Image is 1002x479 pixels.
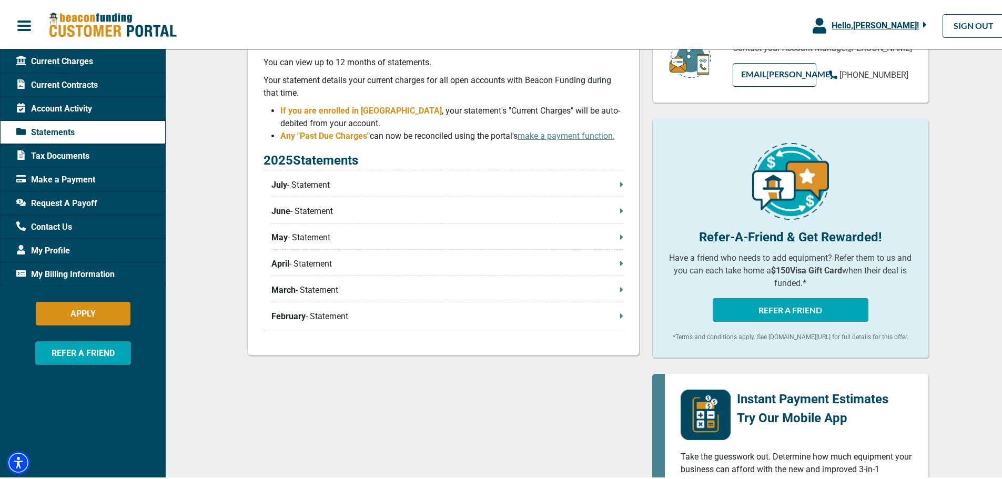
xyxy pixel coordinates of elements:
[752,141,829,218] img: refer-a-friend-icon.png
[48,10,177,37] img: Beacon Funding Customer Portal Logo
[264,72,623,97] p: Your statement details your current charges for all open accounts with Beacon Funding during that...
[271,177,287,189] span: July
[713,296,868,320] button: REFER A FRIEND
[666,34,714,77] img: customer-service.png
[16,53,93,66] span: Current Charges
[264,149,623,168] p: 2025 Statements
[271,203,290,216] span: June
[271,256,623,268] p: - Statement
[737,406,888,425] p: Try Our Mobile App
[16,266,115,279] span: My Billing Information
[518,129,615,139] a: make a payment function.
[35,339,131,363] button: REFER A FRIEND
[280,104,442,114] span: If you are enrolled in [GEOGRAPHIC_DATA]
[832,18,919,28] span: Hello, [PERSON_NAME] !
[271,177,623,189] p: - Statement
[16,195,97,208] span: Request A Payoff
[16,148,89,160] span: Tax Documents
[16,242,70,255] span: My Profile
[271,308,623,321] p: - Statement
[271,229,623,242] p: - Statement
[16,171,95,184] span: Make a Payment
[681,388,731,438] img: mobile-app-logo.png
[264,54,623,67] p: You can view up to 12 months of statements.
[669,226,913,244] p: Refer-A-Friend & Get Rewarded!
[271,256,289,268] span: April
[839,68,908,78] span: [PHONE_NUMBER]
[280,104,620,126] span: , your statement's "Current Charges" will be auto-debited from your account.
[36,300,130,323] button: APPLY
[829,67,908,79] a: [PHONE_NUMBER]
[370,129,615,139] span: can now be reconciled using the portal's
[271,308,306,321] span: February
[669,330,913,340] p: *Terms and conditions apply. See [DOMAIN_NAME][URL] for full details for this offer.
[271,282,623,294] p: - Statement
[280,129,370,139] span: Any "Past Due Charges"
[16,77,98,89] span: Current Contracts
[271,282,296,294] span: March
[7,449,30,472] div: Accessibility Menu
[669,250,913,288] p: Have a friend who needs to add equipment? Refer them to us and you can each take home a when thei...
[16,219,72,231] span: Contact Us
[771,263,842,273] b: $150 Visa Gift Card
[16,100,92,113] span: Account Activity
[16,124,75,137] span: Statements
[733,61,816,85] a: EMAIL[PERSON_NAME]
[737,388,888,406] p: Instant Payment Estimates
[271,203,623,216] p: - Statement
[271,229,288,242] span: May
